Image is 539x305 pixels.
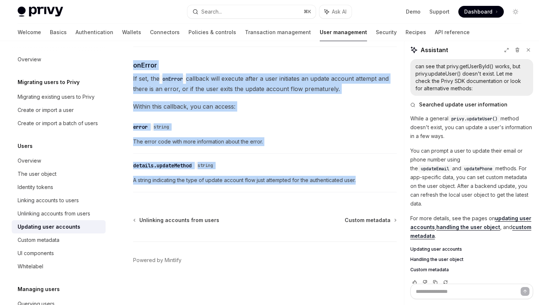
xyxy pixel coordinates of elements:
a: Linking accounts to users [12,194,106,207]
div: can see that privy.getUserById() works, but privy.updateUser() doesn't exist. Let me check the Pr... [415,63,528,92]
a: Identity tokens [12,181,106,194]
a: Demo [406,8,421,15]
div: Search... [201,7,222,16]
span: Updating user accounts [410,246,462,252]
a: Powered by Mintlify [133,257,181,264]
a: API reference [435,23,470,41]
span: Assistant [421,46,448,54]
h5: Migrating users to Privy [18,78,80,87]
a: UI components [12,247,106,260]
p: While a general method doesn't exist, you can update a user's information in a few ways. [410,114,533,141]
p: You can prompt a user to update their email or phone number using the and methods. For app-specif... [410,146,533,208]
a: Create or import a user [12,104,106,117]
a: The user object [12,167,106,181]
span: The error code with more information about the error. [133,137,397,146]
div: error [133,123,148,131]
button: Toggle dark mode [510,6,521,18]
button: Send message [521,287,529,296]
span: Handling the user object [410,257,463,262]
div: Updating user accounts [18,222,80,231]
span: updateEmail [421,166,449,172]
span: onError [133,60,157,70]
button: Search...⌘K [187,5,315,18]
a: Authentication [76,23,113,41]
div: details.updateMethod [133,162,192,169]
span: Searched update user information [419,101,507,108]
a: Overview [12,154,106,167]
a: updating user accounts [410,215,531,230]
a: User management [320,23,367,41]
img: light logo [18,7,63,17]
a: Custom metadata [345,217,396,224]
a: Basics [50,23,67,41]
span: string [154,124,169,130]
div: Whitelabel [18,262,43,271]
div: Overview [18,55,41,64]
a: Updating user accounts [410,246,533,252]
a: Security [376,23,397,41]
h5: Users [18,142,33,150]
span: updatePhone [464,166,492,172]
span: A string indicating the type of update account flow just attempted for the authenticated user. [133,176,397,185]
div: Unlinking accounts from users [18,209,90,218]
a: Connectors [150,23,180,41]
a: custom metadata [410,224,531,239]
a: Dashboard [458,6,504,18]
div: Linking accounts to users [18,196,79,205]
a: Unlinking accounts from users [134,217,219,224]
a: Create or import a batch of users [12,117,106,130]
div: Identity tokens [18,183,53,192]
a: Policies & controls [188,23,236,41]
h5: Managing users [18,285,60,294]
span: Custom metadata [345,217,390,224]
a: Whitelabel [12,260,106,273]
p: For more details, see the pages on , , and . [410,214,533,240]
div: Custom metadata [18,236,59,244]
div: Overview [18,156,41,165]
code: onError [159,75,186,83]
div: The user object [18,170,56,178]
a: Wallets [122,23,141,41]
a: Migrating existing users to Privy [12,90,106,104]
a: Custom metadata [12,233,106,247]
a: Handling the user object [410,257,533,262]
span: Within this callback, you can access: [133,101,397,112]
div: Create or import a user [18,106,74,115]
a: Updating user accounts [12,220,106,233]
a: handling the user object [436,224,500,230]
a: Support [429,8,450,15]
a: Unlinking accounts from users [12,207,106,220]
span: Dashboard [464,8,492,15]
button: Searched update user information [410,101,533,108]
a: Custom metadata [410,267,533,273]
span: Unlinking accounts from users [139,217,219,224]
span: Ask AI [332,8,346,15]
span: privy.updateUser() [451,116,498,122]
div: UI components [18,249,54,258]
div: Migrating existing users to Privy [18,92,95,101]
span: If set, the callback will execute after a user initiates an update account attempt and there is a... [133,73,397,94]
a: Welcome [18,23,41,41]
button: Ask AI [319,5,352,18]
span: ⌘ K [304,9,311,15]
a: Transaction management [245,23,311,41]
div: Create or import a batch of users [18,119,98,128]
a: Overview [12,53,106,66]
a: Recipes [406,23,426,41]
span: string [198,163,213,168]
span: Custom metadata [410,267,449,273]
